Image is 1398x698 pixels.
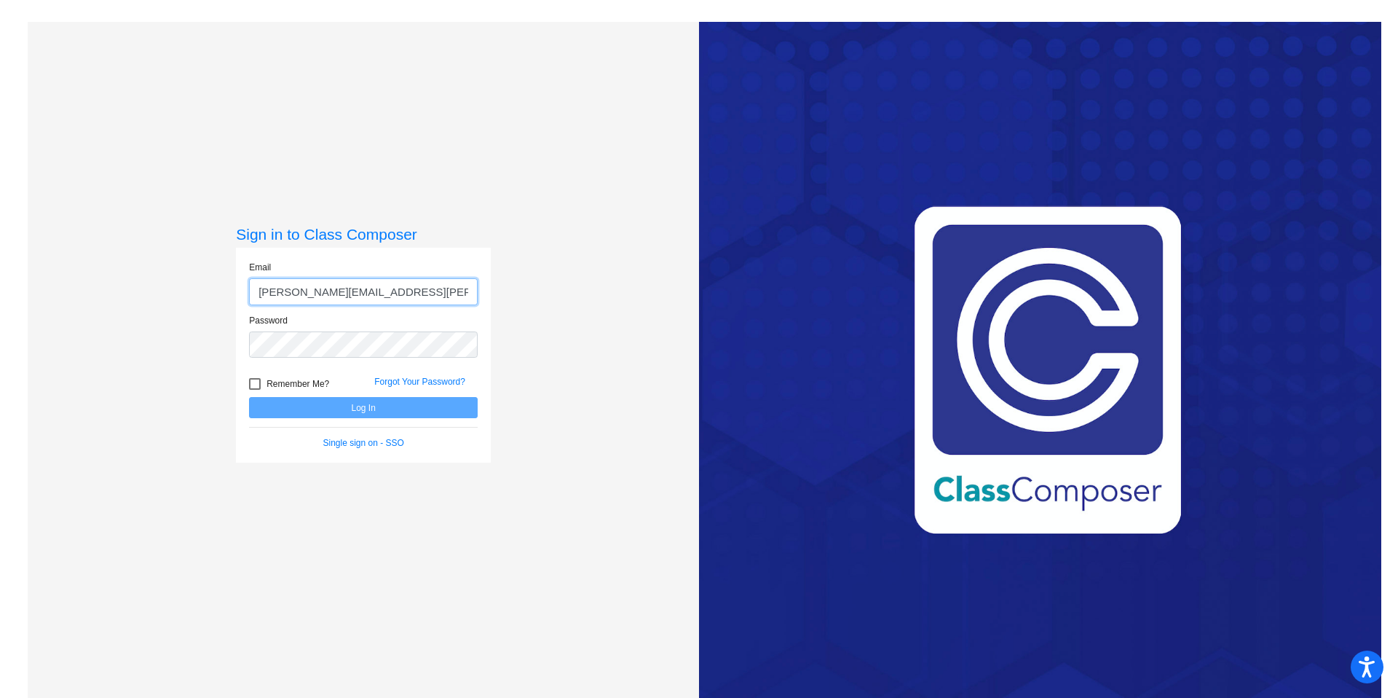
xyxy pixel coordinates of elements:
[374,377,465,387] a: Forgot Your Password?
[323,438,404,448] a: Single sign on - SSO
[266,375,329,393] span: Remember Me?
[236,225,491,243] h3: Sign in to Class Composer
[249,397,478,418] button: Log In
[249,261,271,274] label: Email
[249,314,288,327] label: Password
